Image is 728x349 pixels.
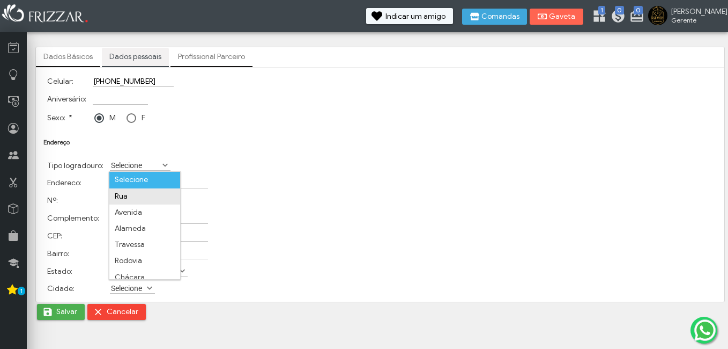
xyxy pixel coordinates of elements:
[47,161,103,170] label: Tipo logradouro:
[107,304,138,320] span: Cancelar
[18,287,25,295] span: 1
[634,6,643,14] span: 0
[629,9,640,26] a: 0
[87,304,146,320] button: Cancelar
[110,283,145,293] label: Selecione
[549,13,576,20] span: Gaveta
[592,9,603,26] a: 1
[385,13,445,20] span: Indicar um amigo
[109,188,180,205] li: Rua
[170,48,252,66] a: Profissional Parceiro
[47,267,72,276] label: Estado:
[462,9,527,25] button: Comandas
[109,253,180,269] li: Rodovia
[37,304,85,320] button: Salvar
[47,249,69,258] label: Bairro:
[47,284,75,293] label: Cidade:
[366,8,453,24] button: Indicar um amigo
[481,13,519,20] span: Comandas
[615,6,624,14] span: 0
[102,48,169,66] a: Dados pessoais
[671,16,719,24] span: Gerente
[109,113,116,122] label: M
[109,270,180,286] li: Chácara
[648,6,723,27] a: [PERSON_NAME] Gerente
[47,113,72,122] label: Sexo:
[47,231,62,241] label: CEP:
[56,304,77,320] span: Salvar
[530,9,583,25] button: Gaveta
[109,205,180,221] li: Avenida
[43,139,717,146] h5: Endereço
[109,172,180,188] li: Selecione
[110,160,161,170] label: Selecione
[598,6,605,14] span: 1
[47,178,81,187] label: Endereco:
[47,214,99,223] label: Complemento:
[142,113,145,122] label: F
[47,94,86,104] label: Aniversário:
[692,317,718,343] img: whatsapp.png
[36,48,100,66] a: Dados Básicos
[611,9,621,26] a: 0
[109,221,180,237] li: Alameda
[47,77,73,86] label: Celular:
[109,237,180,253] li: Travessa
[47,196,58,205] label: Nº:
[671,7,719,16] span: [PERSON_NAME]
